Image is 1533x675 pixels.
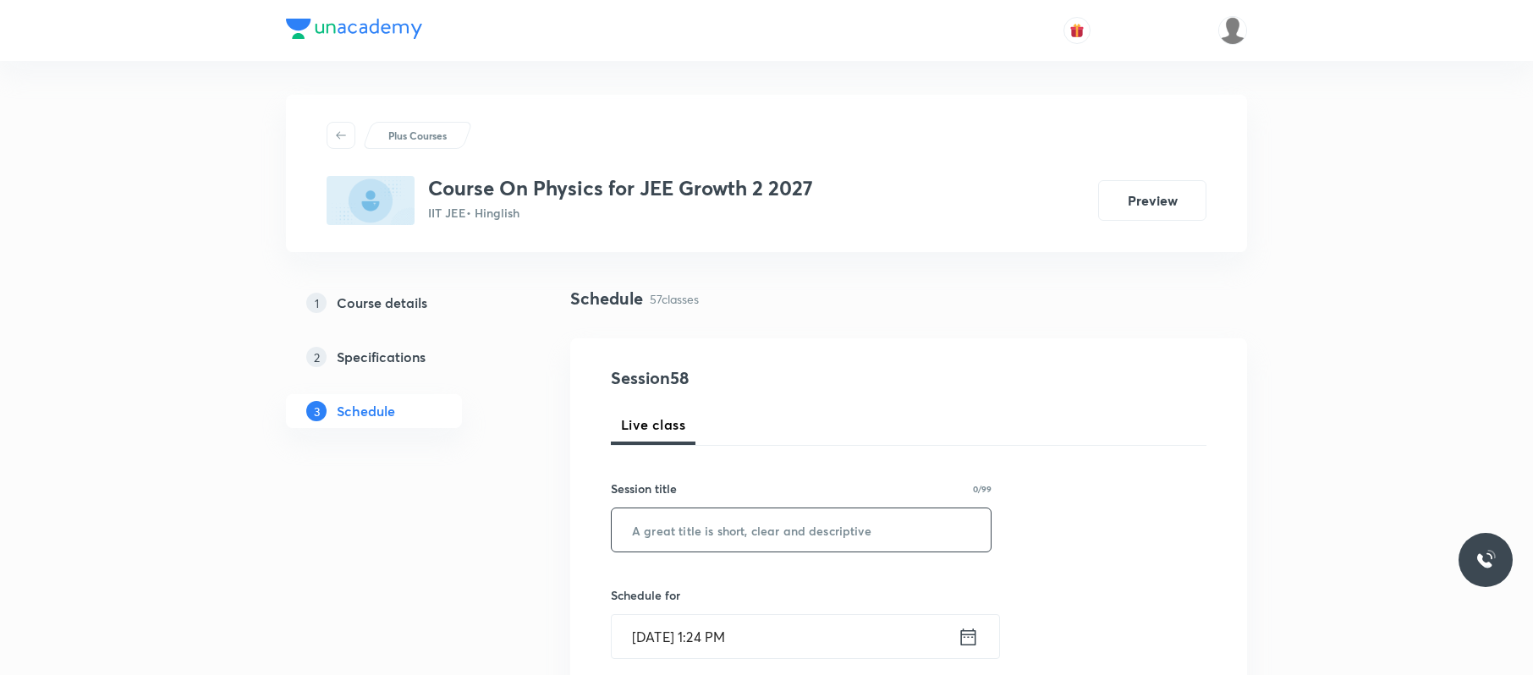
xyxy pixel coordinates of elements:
h3: Course On Physics for JEE Growth 2 2027 [428,176,813,200]
p: 0/99 [973,485,992,493]
img: 0A00C463-940E-4353-983E-53C822293075_plus.png [327,176,415,225]
p: Plus Courses [388,128,447,143]
img: ttu [1475,550,1496,570]
h4: Schedule [570,286,643,311]
h5: Schedule [337,401,395,421]
h4: Session 58 [611,365,920,391]
p: 1 [306,293,327,313]
h5: Course details [337,293,427,313]
a: 2Specifications [286,340,516,374]
a: Company Logo [286,19,422,43]
h6: Session title [611,480,677,497]
a: 1Course details [286,286,516,320]
img: Company Logo [286,19,422,39]
button: avatar [1063,17,1091,44]
img: avatar [1069,23,1085,38]
h6: Schedule for [611,586,992,604]
h5: Specifications [337,347,426,367]
p: IIT JEE • Hinglish [428,204,813,222]
img: aadi Shukla [1218,16,1247,45]
button: Preview [1098,180,1206,221]
p: 3 [306,401,327,421]
span: Live class [621,414,685,435]
p: 57 classes [650,290,699,308]
p: 2 [306,347,327,367]
input: A great title is short, clear and descriptive [612,508,991,552]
